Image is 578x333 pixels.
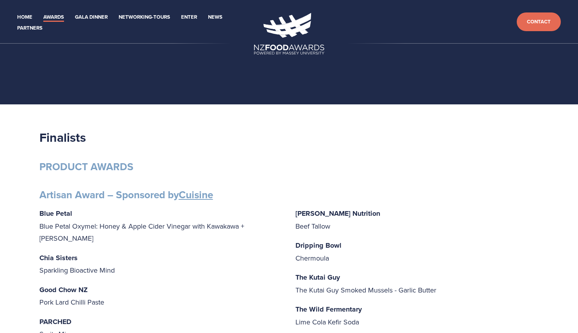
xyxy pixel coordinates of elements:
[39,317,71,327] strong: PARCHED
[295,208,380,218] strong: [PERSON_NAME] Nutrition
[208,13,222,22] a: News
[17,24,43,33] a: Partners
[39,285,88,295] strong: Good Chow NZ
[39,187,213,202] strong: Artisan Award – Sponsored by
[39,159,133,174] strong: PRODUCT AWARDS
[295,240,341,250] strong: Dripping Bowl
[295,303,539,328] p: Lime Cola Kefir Soda
[295,207,539,232] p: Beef Tallow
[39,128,86,146] strong: Finalists
[75,13,108,22] a: Gala Dinner
[39,253,78,263] strong: Chia Sisters
[295,239,539,264] p: Chermoula
[39,208,72,218] strong: Blue Petal
[295,271,539,296] p: The Kutai Guy Smoked Mussels - Garlic Butter
[295,272,340,282] strong: The Kutai Guy
[181,13,197,22] a: Enter
[39,284,283,308] p: Pork Lard Chilli Paste
[295,304,362,314] strong: The Wild Fermentary
[39,252,283,277] p: Sparkling Bioactive Mind
[17,13,32,22] a: Home
[179,187,213,202] a: Cuisine
[119,13,170,22] a: Networking-Tours
[39,207,283,245] p: Blue Petal Oxymel: Honey & Apple Cider Vinegar with Kawakawa + [PERSON_NAME]
[43,13,64,22] a: Awards
[517,12,561,32] a: Contact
